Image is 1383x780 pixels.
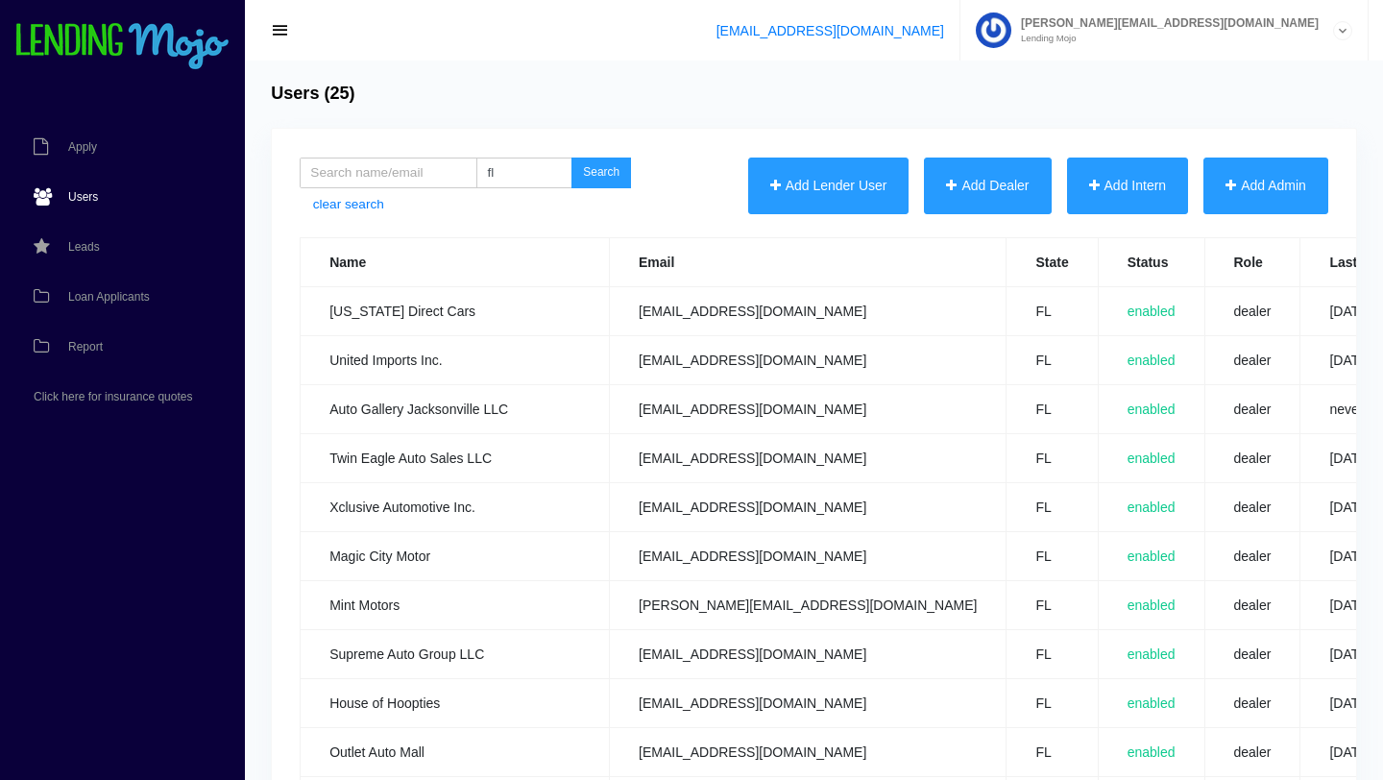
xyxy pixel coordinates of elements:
img: logo-small.png [14,23,230,71]
span: enabled [1128,646,1176,662]
td: dealer [1204,385,1300,434]
td: dealer [1204,728,1300,777]
input: State [476,158,572,188]
a: clear search [313,195,384,214]
td: Outlet Auto Mall [301,728,610,777]
span: enabled [1128,304,1176,319]
span: Click here for insurance quotes [34,391,192,402]
span: Leads [68,241,100,253]
span: Loan Applicants [68,291,150,303]
th: Name [301,238,610,287]
td: dealer [1204,434,1300,483]
small: Lending Mojo [1011,34,1319,43]
td: [EMAIL_ADDRESS][DOMAIN_NAME] [610,679,1007,728]
button: Add Admin [1203,158,1328,214]
td: FL [1007,728,1098,777]
td: [EMAIL_ADDRESS][DOMAIN_NAME] [610,728,1007,777]
span: Apply [68,141,97,153]
td: [EMAIL_ADDRESS][DOMAIN_NAME] [610,532,1007,581]
span: enabled [1128,451,1176,466]
span: [PERSON_NAME][EMAIL_ADDRESS][DOMAIN_NAME] [1011,17,1319,29]
td: dealer [1204,336,1300,385]
span: enabled [1128,597,1176,613]
img: Profile image [976,12,1011,48]
td: [PERSON_NAME][EMAIL_ADDRESS][DOMAIN_NAME] [610,581,1007,630]
td: Supreme Auto Group LLC [301,630,610,679]
button: Add Dealer [924,158,1051,214]
td: FL [1007,434,1098,483]
td: [EMAIL_ADDRESS][DOMAIN_NAME] [610,385,1007,434]
th: Status [1098,238,1204,287]
td: FL [1007,679,1098,728]
td: FL [1007,385,1098,434]
span: enabled [1128,548,1176,564]
td: FL [1007,581,1098,630]
td: [EMAIL_ADDRESS][DOMAIN_NAME] [610,434,1007,483]
td: [EMAIL_ADDRESS][DOMAIN_NAME] [610,630,1007,679]
span: enabled [1128,500,1176,515]
td: FL [1007,483,1098,532]
td: Twin Eagle Auto Sales LLC [301,434,610,483]
td: Xclusive Automotive Inc. [301,483,610,532]
td: dealer [1204,483,1300,532]
td: [US_STATE] Direct Cars [301,287,610,336]
span: enabled [1128,695,1176,711]
td: United Imports Inc. [301,336,610,385]
button: Search [571,158,631,188]
td: dealer [1204,630,1300,679]
span: enabled [1128,744,1176,760]
span: enabled [1128,353,1176,368]
td: Mint Motors [301,581,610,630]
td: dealer [1204,287,1300,336]
td: FL [1007,630,1098,679]
button: Add Intern [1067,158,1189,214]
td: dealer [1204,581,1300,630]
td: Magic City Motor [301,532,610,581]
a: [EMAIL_ADDRESS][DOMAIN_NAME] [716,23,944,38]
td: [EMAIL_ADDRESS][DOMAIN_NAME] [610,483,1007,532]
h4: Users (25) [271,84,354,105]
th: Role [1204,238,1300,287]
td: dealer [1204,532,1300,581]
td: [EMAIL_ADDRESS][DOMAIN_NAME] [610,336,1007,385]
span: Report [68,341,103,353]
span: enabled [1128,402,1176,417]
th: Email [610,238,1007,287]
span: Users [68,191,98,203]
input: Search name/email [300,158,477,188]
td: FL [1007,287,1098,336]
td: [EMAIL_ADDRESS][DOMAIN_NAME] [610,287,1007,336]
td: House of Hoopties [301,679,610,728]
td: FL [1007,336,1098,385]
td: dealer [1204,679,1300,728]
button: Add Lender User [748,158,910,214]
td: FL [1007,532,1098,581]
td: Auto Gallery Jacksonville LLC [301,385,610,434]
th: State [1007,238,1098,287]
